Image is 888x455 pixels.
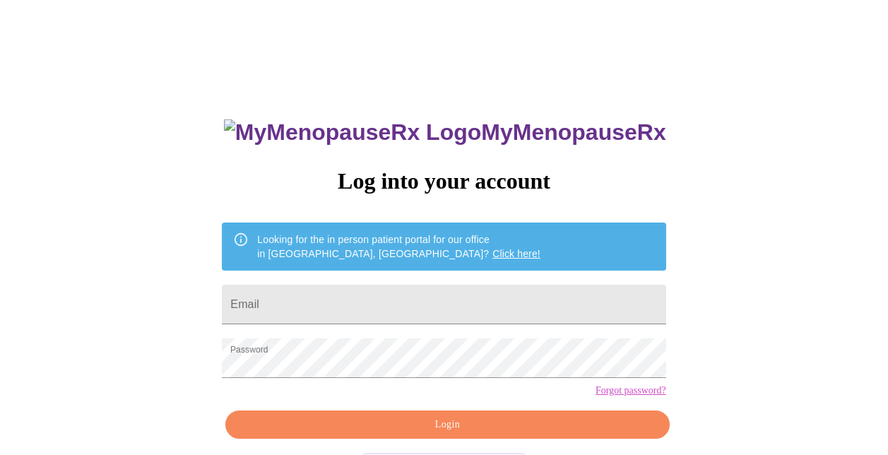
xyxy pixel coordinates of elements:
[224,119,481,146] img: MyMenopauseRx Logo
[242,416,653,434] span: Login
[222,168,665,194] h3: Log into your account
[257,227,540,266] div: Looking for the in person patient portal for our office in [GEOGRAPHIC_DATA], [GEOGRAPHIC_DATA]?
[596,385,666,396] a: Forgot password?
[492,248,540,259] a: Click here!
[224,119,666,146] h3: MyMenopauseRx
[225,410,669,439] button: Login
